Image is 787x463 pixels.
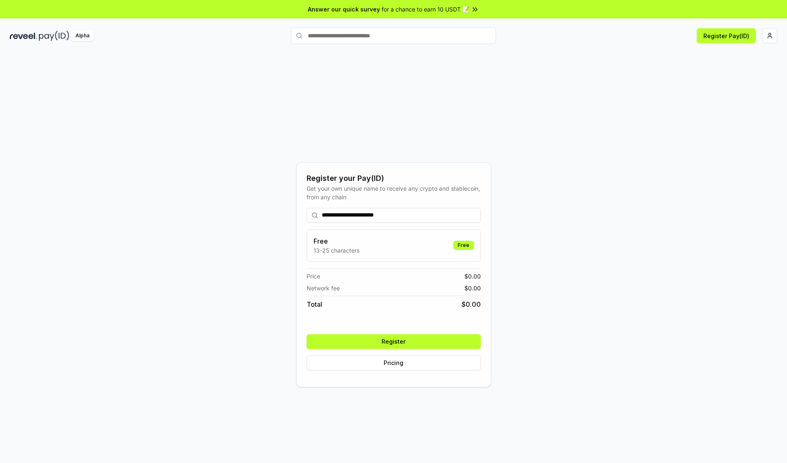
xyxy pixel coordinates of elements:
[697,28,756,43] button: Register Pay(ID)
[307,334,481,349] button: Register
[382,5,469,14] span: for a chance to earn 10 USDT 📝
[314,236,359,246] h3: Free
[462,299,481,309] span: $ 0.00
[314,246,359,255] p: 13-25 characters
[307,299,322,309] span: Total
[307,184,481,201] div: Get your own unique name to receive any crypto and stablecoin, from any chain
[71,31,94,41] div: Alpha
[39,31,69,41] img: pay_id
[464,272,481,281] span: $ 0.00
[307,173,481,184] div: Register your Pay(ID)
[10,31,37,41] img: reveel_dark
[453,241,474,250] div: Free
[307,272,320,281] span: Price
[307,284,340,292] span: Network fee
[308,5,380,14] span: Answer our quick survey
[307,356,481,370] button: Pricing
[464,284,481,292] span: $ 0.00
